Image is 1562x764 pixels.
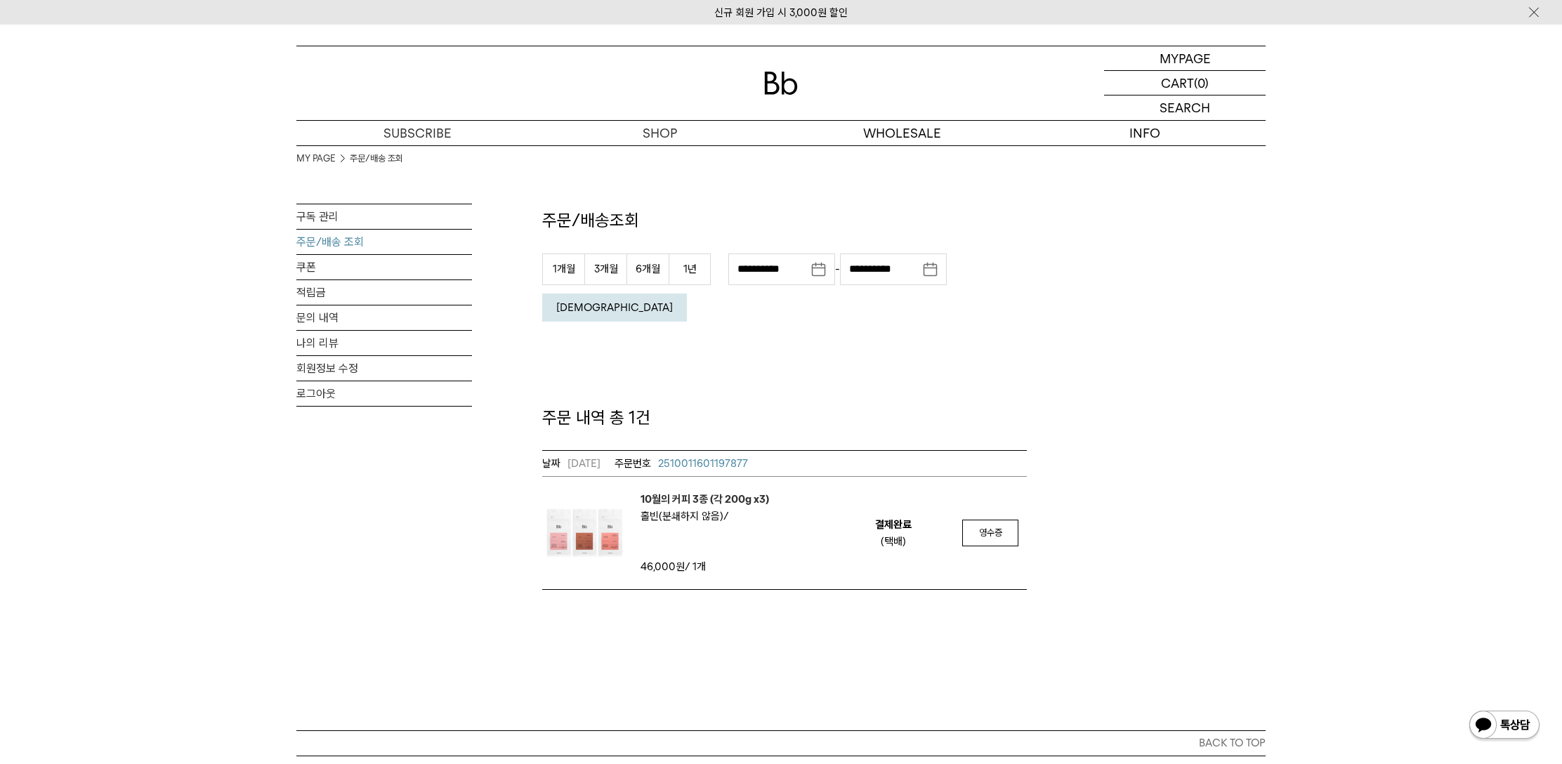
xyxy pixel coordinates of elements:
img: 카카오톡 채널 1:1 채팅 버튼 [1468,709,1541,743]
button: 6개월 [626,253,669,285]
td: / 1개 [641,558,760,575]
span: 2510011601197877 [658,457,748,470]
p: INFO [1023,121,1266,145]
p: 주문 내역 총 1건 [542,406,1027,430]
a: 회원정보 수정 [296,356,472,381]
p: WHOLESALE [781,121,1023,145]
div: - [728,253,947,285]
a: 2510011601197877 [615,455,748,472]
p: 주문/배송조회 [542,209,1027,232]
a: SUBSCRIBE [296,121,539,145]
p: SEARCH [1160,95,1210,120]
a: 주문/배송 조회 [296,230,472,254]
a: 적립금 [296,280,472,305]
a: CART (0) [1104,71,1266,95]
span: 영수증 [979,527,1002,538]
a: 로그아웃 [296,381,472,406]
span: 홀빈(분쇄하지 않음) [641,510,729,522]
a: SHOP [539,121,781,145]
a: 신규 회원 가입 시 3,000원 할인 [714,6,848,19]
em: [DATE] [542,455,600,472]
p: (0) [1194,71,1209,95]
button: 3개월 [584,253,626,285]
a: MYPAGE [1104,46,1266,71]
img: 10월의 커피 3종 (각 200g x3) [542,491,626,575]
a: 문의 내역 [296,305,472,330]
a: 나의 리뷰 [296,331,472,355]
a: MY PAGE [296,152,336,166]
button: 1개월 [542,253,584,285]
p: MYPAGE [1160,46,1211,70]
em: 결제완료 [875,516,912,533]
button: BACK TO TOP [296,730,1266,756]
div: (택배) [881,533,906,550]
a: 구독 관리 [296,204,472,229]
button: [DEMOGRAPHIC_DATA] [542,294,687,322]
p: CART [1161,71,1194,95]
button: 1년 [669,253,711,285]
img: 로고 [764,72,798,95]
a: 10월의 커피 3종 (각 200g x3) [641,491,769,508]
a: 쿠폰 [296,255,472,279]
strong: 46,000원 [641,560,685,573]
a: 주문/배송 조회 [350,152,403,166]
em: [DEMOGRAPHIC_DATA] [556,301,673,314]
a: 영수증 [962,520,1018,546]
